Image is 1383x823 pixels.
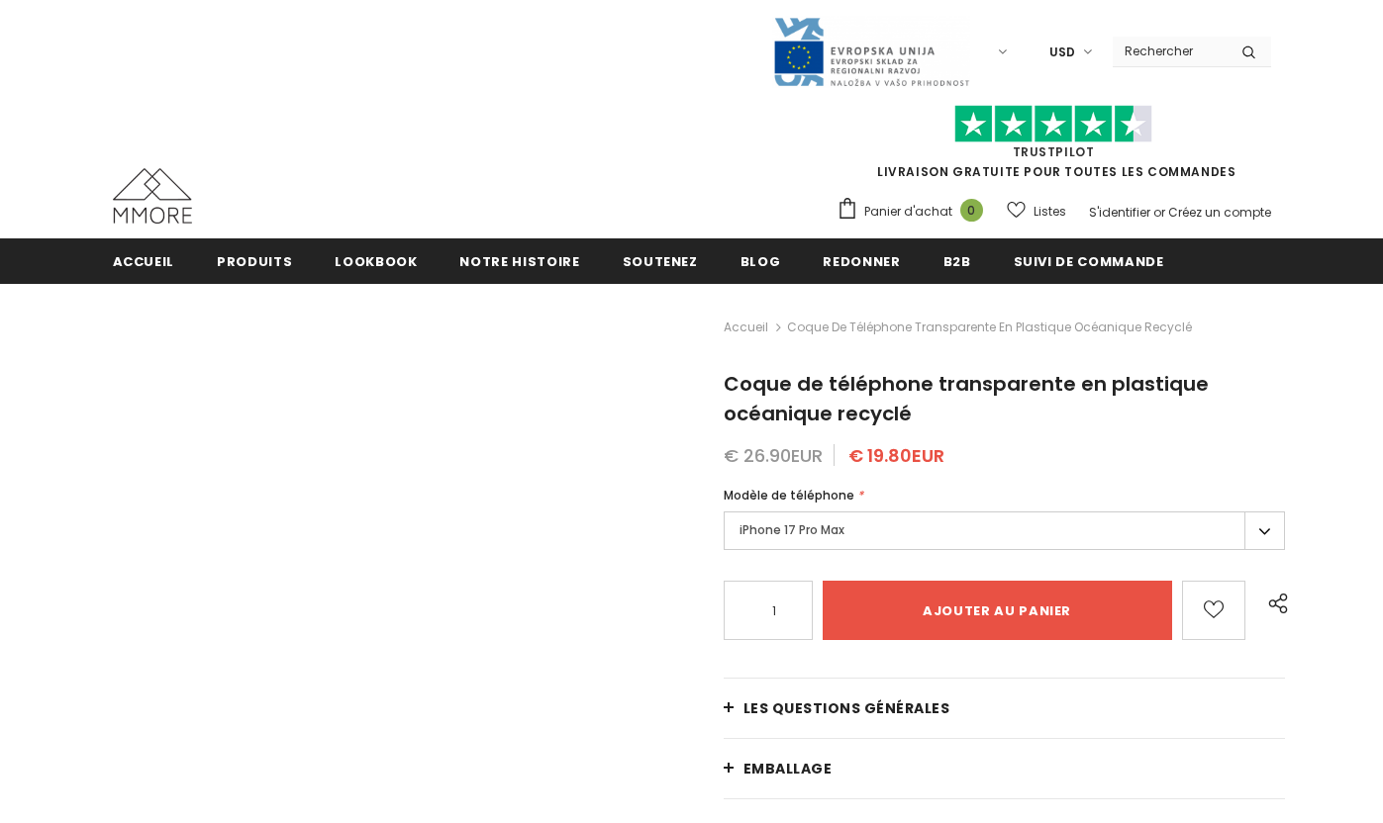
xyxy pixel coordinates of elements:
[864,202,952,222] span: Panier d'achat
[459,252,579,271] span: Notre histoire
[113,168,192,224] img: Cas MMORE
[1013,143,1095,160] a: TrustPilot
[823,581,1172,640] input: Ajouter au panier
[113,238,175,283] a: Accueil
[1089,204,1150,221] a: S'identifier
[623,238,698,283] a: soutenez
[741,252,781,271] span: Blog
[743,698,950,718] span: Les questions générales
[954,105,1152,143] img: Faites confiance aux étoiles pilotes
[724,316,768,339] a: Accueil
[335,238,417,283] a: Lookbook
[943,252,971,271] span: B2B
[217,238,292,283] a: Produits
[724,443,823,468] span: € 26.90EUR
[837,114,1271,180] span: LIVRAISON GRATUITE POUR TOUTES LES COMMANDES
[217,252,292,271] span: Produits
[1034,202,1066,222] span: Listes
[741,238,781,283] a: Blog
[960,199,983,222] span: 0
[623,252,698,271] span: soutenez
[1014,252,1164,271] span: Suivi de commande
[1113,37,1227,65] input: Search Site
[823,252,900,271] span: Redonner
[743,759,833,778] span: EMBALLAGE
[1049,43,1075,62] span: USD
[113,252,175,271] span: Accueil
[943,238,971,283] a: B2B
[823,238,900,283] a: Redonner
[1168,204,1271,221] a: Créez un compte
[459,238,579,283] a: Notre histoire
[724,487,854,503] span: Modèle de téléphone
[1007,194,1066,229] a: Listes
[335,252,417,271] span: Lookbook
[724,739,1286,798] a: EMBALLAGE
[724,511,1286,550] label: iPhone 17 Pro Max
[1014,238,1164,283] a: Suivi de commande
[772,43,970,59] a: Javni Razpis
[787,316,1192,339] span: Coque de téléphone transparente en plastique océanique recyclé
[848,443,944,468] span: € 19.80EUR
[724,370,1209,427] span: Coque de téléphone transparente en plastique océanique recyclé
[724,679,1286,738] a: Les questions générales
[1153,204,1165,221] span: or
[837,197,993,227] a: Panier d'achat 0
[772,16,970,88] img: Javni Razpis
